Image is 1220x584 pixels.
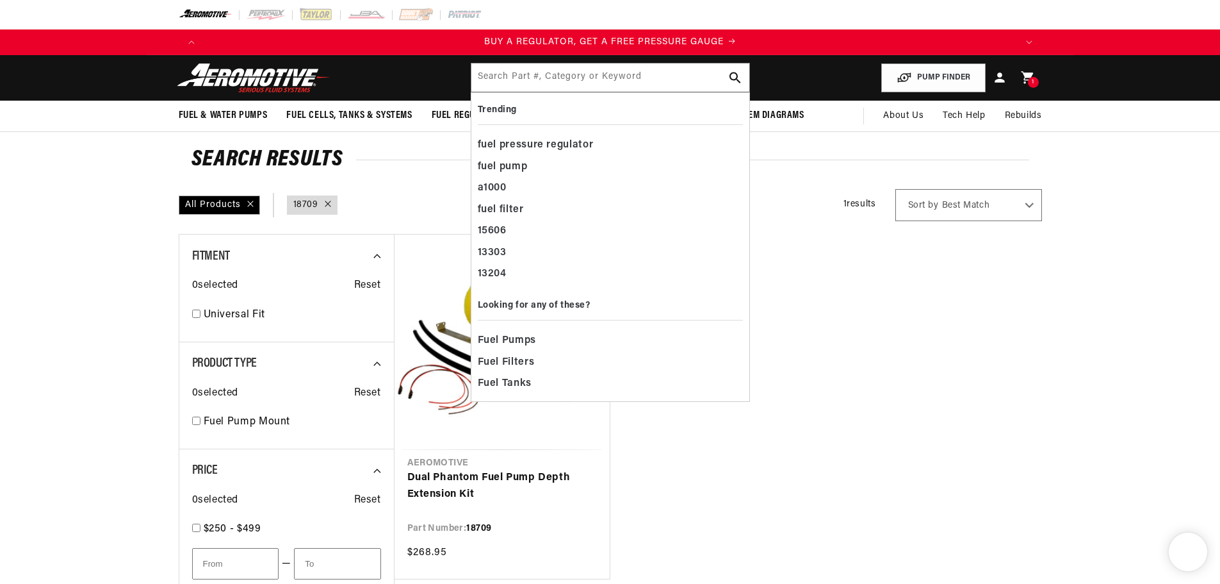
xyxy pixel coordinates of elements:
[192,385,238,402] span: 0 selected
[204,35,1016,49] div: Announcement
[192,464,218,477] span: Price
[895,189,1042,221] select: Sort by
[478,156,743,178] div: fuel pump
[995,101,1052,131] summary: Rebuilds
[729,109,804,122] span: System Diagrams
[422,101,516,131] summary: Fuel Regulators
[204,414,381,431] a: Fuel Pump Mount
[191,150,1029,171] h2: Search Results
[843,199,876,209] span: 1 results
[286,109,412,122] span: Fuel Cells, Tanks & Systems
[478,332,536,350] span: Fuel Pumps
[293,198,318,212] a: 18709
[478,105,517,115] b: Trending
[204,524,261,534] span: $250 - $499
[169,101,277,131] summary: Fuel & Water Pumps
[874,101,933,131] a: About Us
[1005,109,1042,123] span: Rebuilds
[943,109,985,123] span: Tech Help
[478,301,590,310] b: Looking for any of these?
[147,29,1074,55] slideshow-component: Translation missing: en.sections.announcements.announcement_bar
[192,278,238,294] span: 0 selected
[192,548,279,580] input: From
[721,63,749,92] button: search button
[484,37,724,47] span: BUY A REGULATOR, GET A FREE PRESSURE GAUGE
[192,492,238,509] span: 0 selected
[1016,29,1042,55] button: Translation missing: en.sections.announcements.next_announcement
[908,199,939,212] span: Sort by
[354,492,381,509] span: Reset
[478,178,743,199] div: a1000
[478,242,743,264] div: 13303
[933,101,995,131] summary: Tech Help
[471,63,749,92] input: Search by Part Number, Category or Keyword
[179,196,260,215] div: All Products
[478,375,532,393] span: Fuel Tanks
[407,470,597,503] a: Dual Phantom Fuel Pump Depth Extension Kit
[354,278,381,294] span: Reset
[478,135,743,156] div: fuel pressure regulator
[204,35,1016,49] div: 1 of 4
[179,29,204,55] button: Translation missing: en.sections.announcements.previous_announcement
[478,221,743,242] div: 15606
[204,307,381,324] a: Universal Fit
[1032,77,1034,88] span: 1
[192,357,257,370] span: Product Type
[277,101,421,131] summary: Fuel Cells, Tanks & Systems
[478,263,743,285] div: 13204
[179,109,268,122] span: Fuel & Water Pumps
[883,111,923,121] span: About Us
[478,354,535,372] span: Fuel Filters
[432,109,507,122] span: Fuel Regulators
[174,63,334,93] img: Aeromotive
[719,101,814,131] summary: System Diagrams
[294,548,380,580] input: To
[881,63,986,92] button: PUMP FINDER
[192,250,230,263] span: Fitment
[282,556,291,572] span: —
[354,385,381,402] span: Reset
[478,199,743,221] div: fuel filter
